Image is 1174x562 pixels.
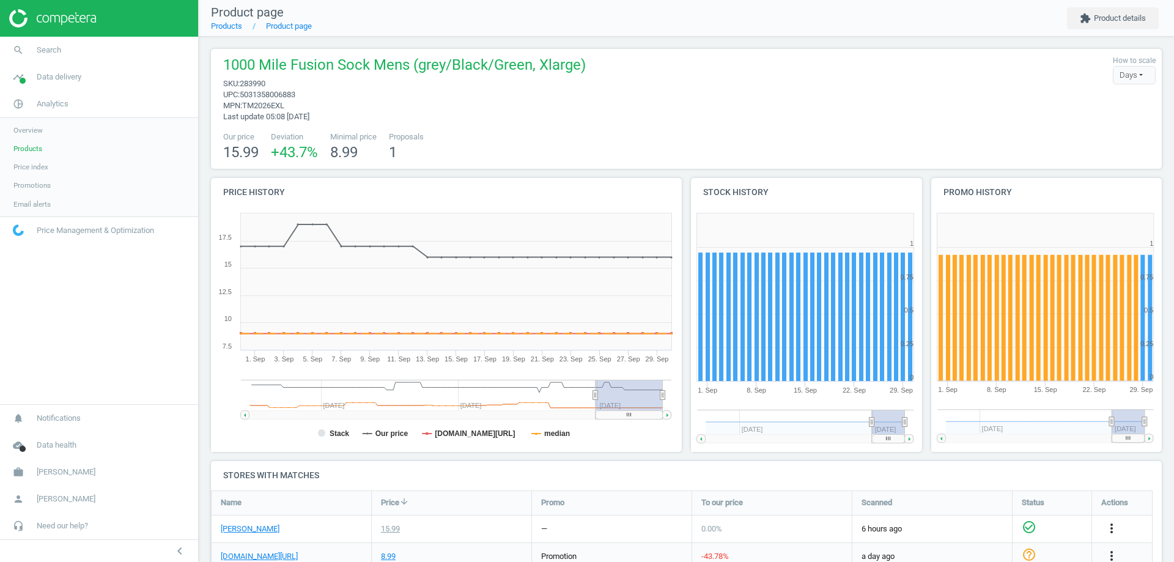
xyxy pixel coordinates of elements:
tspan: median [544,429,570,438]
span: Search [37,45,61,56]
tspan: 19. Sep [502,355,525,363]
img: ajHJNr6hYgQAAAAASUVORK5CYII= [9,9,96,28]
text: 1 [910,240,914,247]
i: help_outline [1022,547,1036,562]
text: 15 [224,261,232,268]
tspan: 9. Sep [360,355,380,363]
span: Actions [1101,497,1128,508]
span: 5031358006883 [240,90,295,99]
a: Products [211,21,242,31]
i: pie_chart_outlined [7,92,30,116]
i: timeline [7,65,30,89]
text: 0.25 [1140,340,1153,347]
tspan: 29. Sep [1130,386,1153,394]
span: Data delivery [37,72,81,83]
tspan: 22. Sep [1082,386,1106,394]
span: Name [221,497,242,508]
span: sku : [223,79,240,88]
text: 0.5 [904,306,914,314]
text: 0.25 [901,340,914,347]
label: How to scale [1113,56,1156,66]
tspan: 23. Sep [559,355,583,363]
tspan: Our price [375,429,408,438]
span: To our price [701,497,743,508]
tspan: 17. Sep [473,355,497,363]
span: Overview [13,125,43,135]
tspan: 8. Sep [987,386,1006,394]
span: 6 hours ago [862,523,1003,534]
span: Product page [211,5,284,20]
tspan: 25. Sep [588,355,611,363]
span: Promotions [13,180,51,190]
span: TM2026EXL [242,101,284,110]
i: headset_mic [7,514,30,538]
tspan: 29. Sep [646,355,669,363]
text: 1 [1150,240,1153,247]
a: [DOMAIN_NAME][URL] [221,551,298,562]
tspan: 15. Sep [1034,386,1057,394]
span: mpn : [223,101,242,110]
span: [PERSON_NAME] [37,467,95,478]
text: 0.75 [1140,273,1153,281]
text: 7.5 [223,342,232,350]
tspan: 13. Sep [416,355,439,363]
tspan: [DOMAIN_NAME][URL] [435,429,515,438]
a: [PERSON_NAME] [221,523,279,534]
h4: Price history [211,178,682,207]
div: 8.99 [381,551,396,562]
i: arrow_downward [399,497,409,506]
span: upc : [223,90,240,99]
span: Our price [223,131,259,142]
div: Days [1113,66,1156,84]
tspan: 1. Sep [246,355,265,363]
span: Need our help? [37,520,88,531]
i: work [7,460,30,484]
span: Price index [13,162,48,172]
h4: Stores with matches [211,461,1162,490]
span: 283990 [240,79,265,88]
tspan: 22. Sep [843,386,866,394]
span: Minimal price [330,131,377,142]
span: Email alerts [13,199,51,209]
button: extensionProduct details [1067,7,1159,29]
span: 15.99 [223,144,259,161]
button: more_vert [1104,521,1119,537]
i: check_circle_outline [1022,520,1036,534]
span: Proposals [389,131,424,142]
tspan: 3. Sep [274,355,293,363]
tspan: 15. Sep [445,355,468,363]
i: cloud_done [7,434,30,457]
text: 0.75 [901,273,914,281]
span: Status [1022,497,1044,508]
span: Scanned [862,497,892,508]
span: [PERSON_NAME] [37,494,95,505]
span: 1000 Mile Fusion Sock Mens (grey/Black/Green, Xlarge) [223,55,586,78]
tspan: Stack [330,429,349,438]
text: 12.5 [219,288,232,295]
tspan: 1. Sep [698,386,717,394]
h4: Promo history [931,178,1162,207]
span: Notifications [37,413,81,424]
h4: Stock history [691,178,922,207]
tspan: 15. Sep [794,386,817,394]
button: chevron_left [164,543,195,559]
i: search [7,39,30,62]
i: person [7,487,30,511]
text: 0.5 [1144,306,1153,314]
i: extension [1080,13,1091,24]
a: Product page [266,21,312,31]
text: 10 [224,315,232,322]
span: Price Management & Optimization [37,225,154,236]
text: 0 [910,374,914,381]
span: Last update 05:08 [DATE] [223,112,309,121]
span: -43.78 % [701,552,729,561]
span: 1 [389,144,397,161]
span: +43.7 % [271,144,318,161]
i: notifications [7,407,30,430]
tspan: 1. Sep [938,386,958,394]
tspan: 5. Sep [303,355,322,363]
span: a day ago [862,551,1003,562]
span: Price [381,497,399,508]
tspan: 8. Sep [747,386,766,394]
tspan: 7. Sep [331,355,351,363]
